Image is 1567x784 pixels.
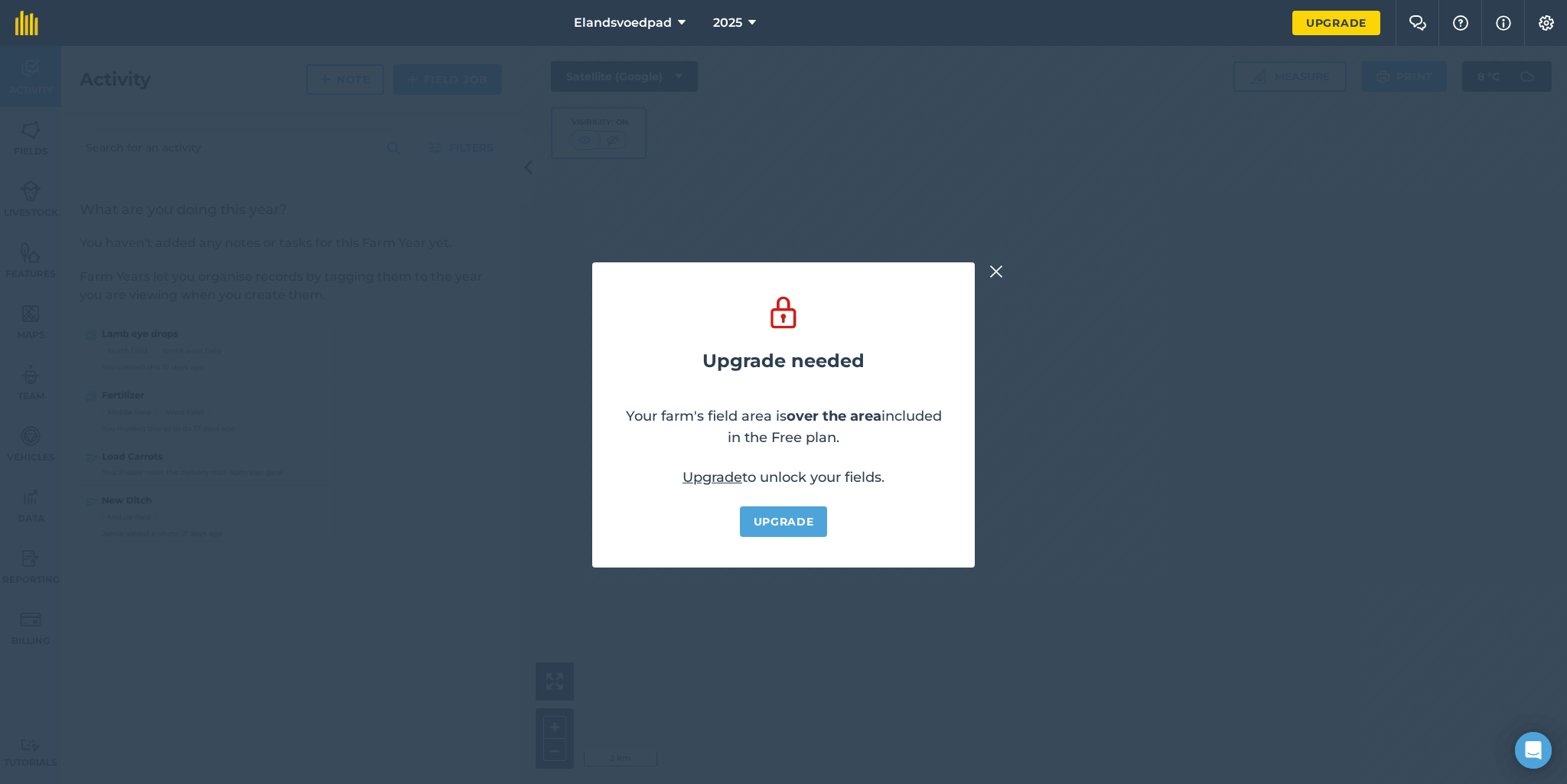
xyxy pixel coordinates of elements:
[1537,15,1556,31] img: A cog icon
[1292,11,1380,35] a: Upgrade
[740,506,828,537] a: Upgrade
[1515,732,1552,769] div: Open Intercom Messenger
[15,11,38,35] img: fieldmargin Logo
[1409,15,1427,31] img: Two speech bubbles overlapping with the left bubble in the forefront
[683,467,884,488] p: to unlock your fields.
[623,405,944,448] p: Your farm's field area is included in the Free plan.
[713,14,742,32] span: 2025
[989,262,1003,281] img: svg+xml;base64,PHN2ZyB4bWxucz0iaHR0cDovL3d3dy53My5vcmcvMjAwMC9zdmciIHdpZHRoPSIyMiIgaGVpZ2h0PSIzMC...
[1496,14,1511,32] img: svg+xml;base64,PHN2ZyB4bWxucz0iaHR0cDovL3d3dy53My5vcmcvMjAwMC9zdmciIHdpZHRoPSIxNyIgaGVpZ2h0PSIxNy...
[683,469,742,486] a: Upgrade
[1451,15,1470,31] img: A question mark icon
[787,408,881,425] strong: over the area
[574,14,672,32] span: Elandsvoedpad
[702,350,865,372] h2: Upgrade needed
